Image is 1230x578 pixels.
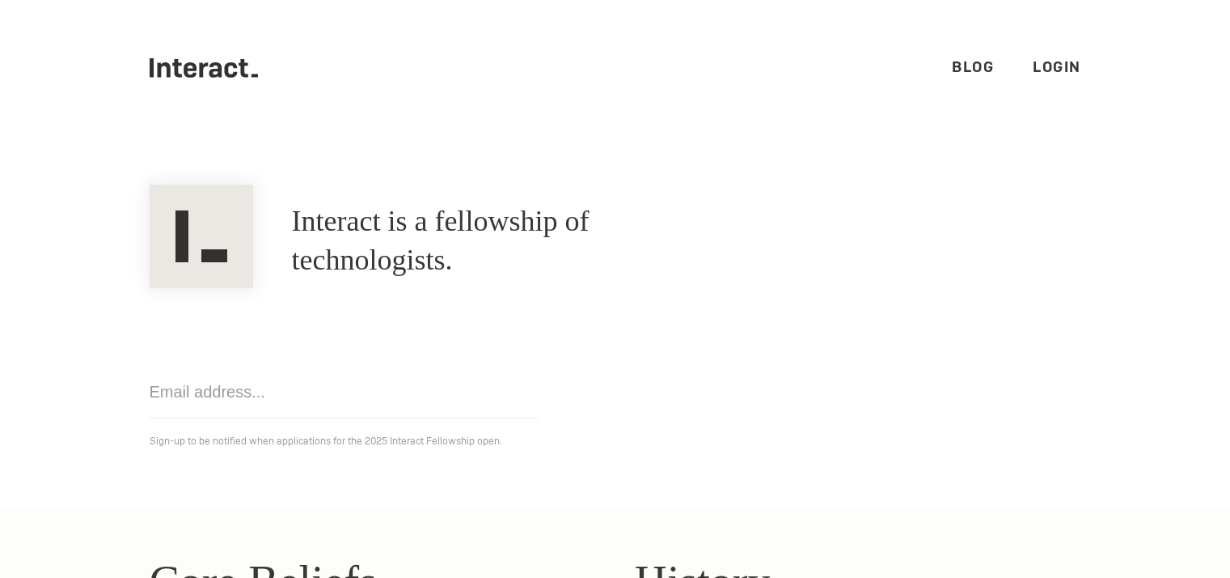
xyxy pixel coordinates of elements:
a: Blog [952,57,994,76]
p: Sign-up to be notified when applications for the 2025 Interact Fellowship open. [150,431,1081,451]
h1: Interact is a fellowship of technologists. [292,202,729,280]
input: Email address... [150,366,538,419]
a: Login [1033,57,1081,76]
img: Interact Logo [150,185,253,288]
